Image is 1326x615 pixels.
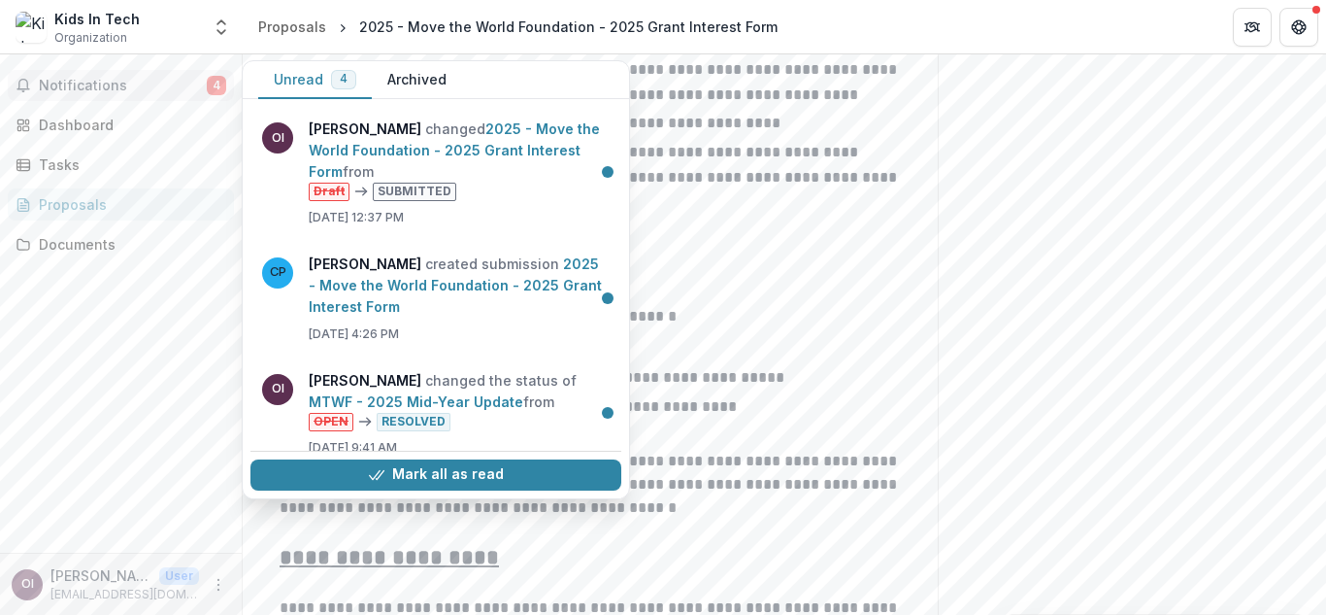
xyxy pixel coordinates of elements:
[54,9,140,29] div: Kids In Tech
[250,13,785,41] nav: breadcrumb
[1279,8,1318,47] button: Get Help
[372,61,462,99] button: Archived
[250,13,334,41] a: Proposals
[208,8,235,47] button: Open entity switcher
[39,115,218,135] div: Dashboard
[8,109,234,141] a: Dashboard
[207,76,226,95] span: 4
[309,120,600,180] a: 2025 - Move the World Foundation - 2025 Grant Interest Form
[258,61,372,99] button: Unread
[309,370,610,431] p: changed the status of from
[309,393,523,410] a: MTWF - 2025 Mid-Year Update
[39,194,218,215] div: Proposals
[207,573,230,597] button: More
[309,254,610,318] p: created submission
[16,12,47,43] img: Kids In Tech
[340,72,348,85] span: 4
[21,578,34,591] div: Olu Ibrahim
[8,228,234,260] a: Documents
[359,17,778,37] div: 2025 - Move the World Foundation - 2025 Grant Interest Form
[1233,8,1272,47] button: Partners
[39,154,218,175] div: Tasks
[39,234,218,255] div: Documents
[50,586,199,603] p: [EMAIL_ADDRESS][DOMAIN_NAME]
[50,565,151,586] p: [PERSON_NAME]
[309,119,610,201] p: changed from
[309,256,602,315] a: 2025 - Move the World Foundation - 2025 Grant Interest Form
[8,188,234,221] a: Proposals
[8,70,234,101] button: Notifications4
[258,17,326,37] div: Proposals
[8,149,234,181] a: Tasks
[159,567,199,585] p: User
[39,78,207,94] span: Notifications
[54,29,127,47] span: Organization
[250,460,621,491] button: Mark all as read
